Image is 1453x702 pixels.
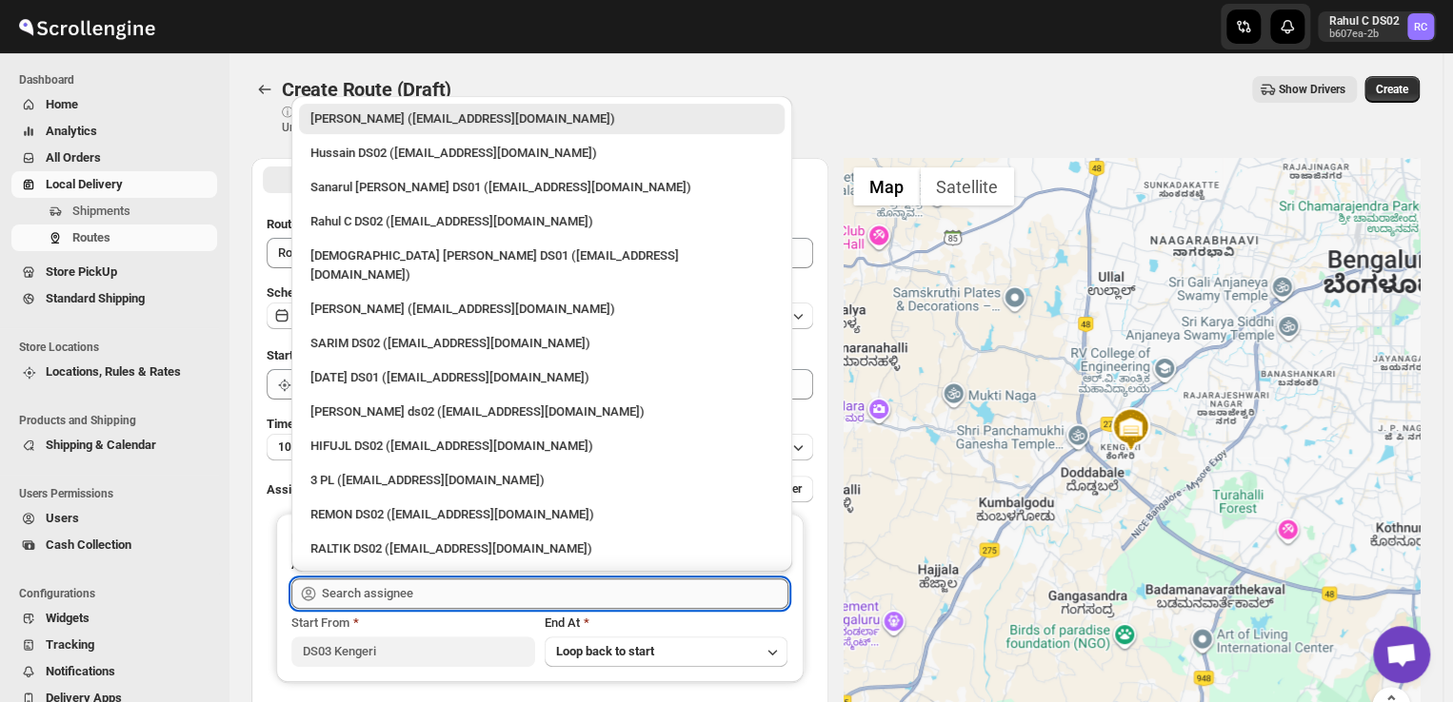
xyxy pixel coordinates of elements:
button: Notifications [11,658,217,685]
button: All Route Options [263,166,538,193]
li: Rahul C DS02 (rahul.chopra@home-run.co) [291,203,792,237]
span: Locations, Rules & Rates [46,364,181,379]
button: Widgets [11,605,217,632]
div: [DEMOGRAPHIC_DATA] [PERSON_NAME] DS01 ([EMAIL_ADDRESS][DOMAIN_NAME]) [310,246,773,284]
span: Shipments [72,204,130,218]
button: Analytics [11,118,217,145]
li: SARIM DS02 (xititor414@owlny.com) [291,324,792,359]
button: Routes [11,224,217,251]
input: Search assignee [322,578,788,609]
button: Show Drivers [1252,76,1357,103]
li: Sanarul Haque DS01 (fefifag638@adosnan.com) [291,168,792,203]
span: Users [46,511,79,525]
div: REMON DS02 ([EMAIL_ADDRESS][DOMAIN_NAME]) [310,505,773,524]
span: Dashboard [19,72,219,88]
span: Show Drivers [1279,82,1345,97]
li: Sangam DS01 (relov34542@lassora.com) [291,564,792,598]
span: Assign to [267,482,318,497]
span: Local Delivery [46,177,123,191]
button: All Orders [11,145,217,171]
span: Notifications [46,664,115,678]
button: Users [11,505,217,532]
span: Cash Collection [46,537,131,552]
span: Store PickUp [46,264,117,279]
span: Widgets [46,611,90,625]
li: RALTIK DS02 (cecih54531@btcours.com) [291,530,792,564]
div: [PERSON_NAME] ds02 ([EMAIL_ADDRESS][DOMAIN_NAME]) [310,402,773,421]
button: Shipments [11,198,217,224]
div: Hussain DS02 ([EMAIL_ADDRESS][DOMAIN_NAME]) [310,144,773,163]
span: Start From [291,615,349,630]
button: Shipping & Calendar [11,432,217,458]
span: Create Route (Draft) [282,78,451,101]
span: Scheduled for [267,285,343,300]
div: End At [545,614,788,633]
span: Users Permissions [19,486,219,501]
span: Rahul C DS02 [1407,13,1434,40]
button: Create [1364,76,1420,103]
span: Loop back to start [556,644,654,658]
div: [PERSON_NAME] ([EMAIL_ADDRESS][DOMAIN_NAME]) [310,300,773,319]
span: Start Location (Warehouse) [267,348,417,362]
div: SARIM DS02 ([EMAIL_ADDRESS][DOMAIN_NAME]) [310,334,773,353]
span: Tracking [46,637,94,652]
div: Rahul C DS02 ([EMAIL_ADDRESS][DOMAIN_NAME]) [310,212,773,231]
button: Routes [251,76,278,103]
li: Hussain DS02 (jarav60351@abatido.com) [291,134,792,168]
div: 3 PL ([EMAIL_ADDRESS][DOMAIN_NAME]) [310,471,773,490]
span: Create [1376,82,1408,97]
div: [DATE] DS01 ([EMAIL_ADDRESS][DOMAIN_NAME]) [310,368,773,387]
span: Add More Driver [719,481,802,497]
button: Locations, Rules & Rates [11,359,217,385]
button: Loop back to start [545,636,788,667]
li: HIFUJL DS02 (cepali9173@intady.com) [291,427,792,461]
div: Sanarul [PERSON_NAME] DS01 ([EMAIL_ADDRESS][DOMAIN_NAME]) [310,178,773,197]
img: ScrollEngine [15,3,158,50]
div: [PERSON_NAME] ([EMAIL_ADDRESS][DOMAIN_NAME]) [310,109,773,128]
span: 10 minutes [278,439,335,455]
button: Home [11,91,217,118]
span: Shipping & Calendar [46,438,156,452]
p: ⓘ Shipments can also be added from Shipments menu Unrouted tab [282,105,582,135]
p: b607ea-2b [1329,29,1400,40]
li: REMON DS02 (kesame7468@btcours.com) [291,496,792,530]
div: RALTIK DS02 ([EMAIL_ADDRESS][DOMAIN_NAME]) [310,539,773,558]
span: Analytics [46,124,97,138]
li: Vikas Rathod (lolegiy458@nalwan.com) [291,290,792,324]
li: Rashidul ds02 (vaseno4694@minduls.com) [291,393,792,427]
div: HIFUJL DS02 ([EMAIL_ADDRESS][DOMAIN_NAME]) [310,437,773,456]
button: 10 minutes [267,434,813,460]
li: Rahul Chopra (pukhraj@home-run.co) [291,104,792,134]
span: Route Name [267,217,333,231]
button: User menu [1318,11,1436,42]
p: Rahul C DS02 [1329,13,1400,29]
button: Show street map [853,167,920,205]
span: Products and Shipping [19,413,219,428]
text: RC [1414,21,1427,33]
li: 3 PL (hello@home-run.co) [291,461,792,496]
button: [DATE]|Today [267,302,813,329]
button: Show satellite imagery [920,167,1014,205]
button: Cash Collection [11,532,217,558]
span: Home [46,97,78,111]
li: Raja DS01 (gasecig398@owlny.com) [291,359,792,393]
div: Open chat [1373,626,1430,683]
span: Routes [72,230,110,244]
span: Store Locations [19,340,219,355]
span: All Orders [46,150,101,165]
span: Time Per Stop [267,417,344,431]
span: Standard Shipping [46,291,145,305]
input: Eg: Bengaluru Route [267,238,813,268]
button: Tracking [11,632,217,658]
li: Islam Laskar DS01 (vixib74172@ikowat.com) [291,237,792,290]
span: Configurations [19,586,219,601]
